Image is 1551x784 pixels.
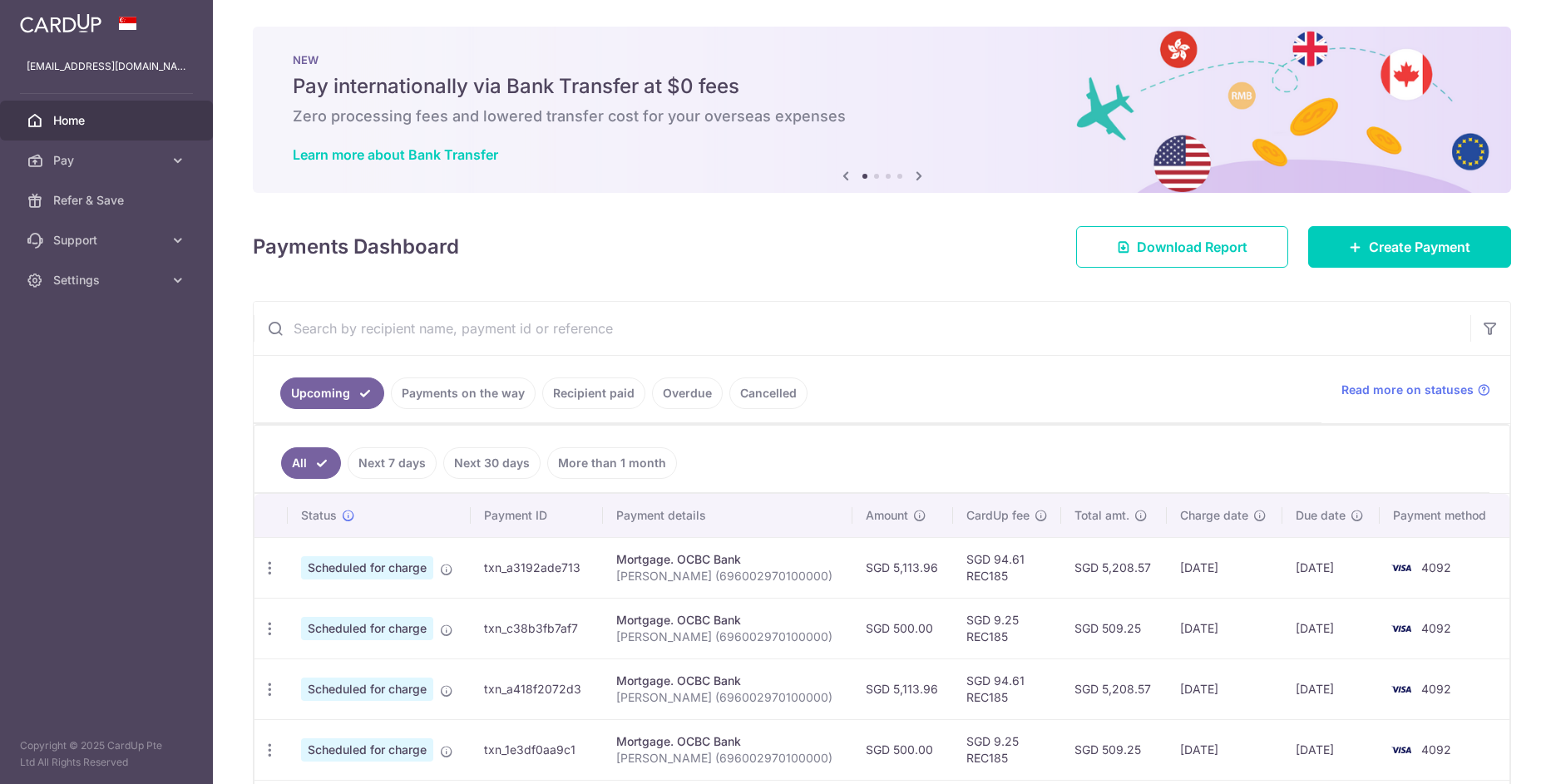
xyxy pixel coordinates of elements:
[1421,742,1451,757] span: 4092
[616,689,838,706] p: [PERSON_NAME] (696002970100000)
[1074,507,1129,524] span: Total amt.
[391,377,536,409] a: Payments on the way
[254,302,1470,355] input: Search by recipient name, payment id or reference
[293,53,1471,67] p: NEW
[1421,621,1451,635] span: 4092
[953,658,1061,719] td: SGD 94.61 REC185
[1061,719,1167,780] td: SGD 509.25
[443,447,541,479] a: Next 30 days
[1385,558,1418,578] img: Bank Card
[20,13,101,33] img: CardUp
[471,598,603,658] td: txn_c38b3fb7af7
[1282,537,1380,598] td: [DATE]
[1076,226,1288,268] a: Download Report
[729,377,808,409] a: Cancelled
[53,192,163,209] span: Refer & Save
[1282,598,1380,658] td: [DATE]
[1167,537,1282,598] td: [DATE]
[953,719,1061,780] td: SGD 9.25 REC185
[852,598,953,658] td: SGD 500.00
[852,658,953,719] td: SGD 5,113.96
[1137,237,1247,257] span: Download Report
[1385,679,1418,699] img: Bank Card
[966,507,1030,524] span: CardUp fee
[53,112,163,129] span: Home
[293,146,498,163] a: Learn more about Bank Transfer
[471,658,603,719] td: txn_a418f2072d3
[281,447,341,479] a: All
[616,629,838,645] p: [PERSON_NAME] (696002970100000)
[301,617,433,640] span: Scheduled for charge
[53,272,163,288] span: Settings
[301,738,433,762] span: Scheduled for charge
[1369,237,1470,257] span: Create Payment
[652,377,723,409] a: Overdue
[1282,658,1380,719] td: [DATE]
[953,537,1061,598] td: SGD 94.61 REC185
[471,719,603,780] td: txn_1e3df0aa9c1
[616,733,838,750] div: Mortgage. OCBC Bank
[471,494,603,537] th: Payment ID
[293,106,1471,126] h6: Zero processing fees and lowered transfer cost for your overseas expenses
[616,673,838,689] div: Mortgage. OCBC Bank
[542,377,645,409] a: Recipient paid
[616,568,838,584] p: [PERSON_NAME] (696002970100000)
[953,598,1061,658] td: SGD 9.25 REC185
[616,551,838,568] div: Mortgage. OCBC Bank
[1061,598,1167,658] td: SGD 509.25
[1061,537,1167,598] td: SGD 5,208.57
[348,447,437,479] a: Next 7 days
[1380,494,1509,537] th: Payment method
[1167,658,1282,719] td: [DATE]
[253,27,1511,193] img: Bank transfer banner
[1282,719,1380,780] td: [DATE]
[1385,619,1418,639] img: Bank Card
[280,377,384,409] a: Upcoming
[547,447,677,479] a: More than 1 month
[1308,226,1511,268] a: Create Payment
[293,73,1471,100] h5: Pay internationally via Bank Transfer at $0 fees
[1061,658,1167,719] td: SGD 5,208.57
[301,507,337,524] span: Status
[1341,382,1474,398] span: Read more on statuses
[53,232,163,249] span: Support
[471,537,603,598] td: txn_a3192ade713
[253,232,459,262] h4: Payments Dashboard
[27,58,186,75] p: [EMAIL_ADDRESS][DOMAIN_NAME]
[1167,719,1282,780] td: [DATE]
[301,678,433,701] span: Scheduled for charge
[616,612,838,629] div: Mortgage. OCBC Bank
[1385,740,1418,760] img: Bank Card
[852,719,953,780] td: SGD 500.00
[301,556,433,579] span: Scheduled for charge
[616,750,838,767] p: [PERSON_NAME] (696002970100000)
[1421,682,1451,696] span: 4092
[866,507,908,524] span: Amount
[1167,598,1282,658] td: [DATE]
[1180,507,1248,524] span: Charge date
[1421,560,1451,574] span: 4092
[603,494,852,537] th: Payment details
[852,537,953,598] td: SGD 5,113.96
[1341,382,1490,398] a: Read more on statuses
[53,152,163,169] span: Pay
[1296,507,1346,524] span: Due date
